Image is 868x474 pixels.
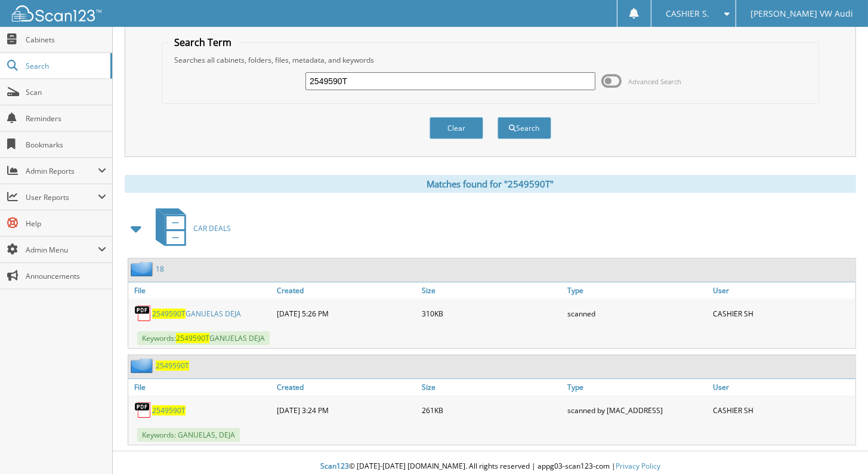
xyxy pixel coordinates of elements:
[710,282,855,298] a: User
[134,401,152,419] img: PDF.png
[26,35,106,45] span: Cabinets
[750,10,853,17] span: [PERSON_NAME] VW Audi
[26,245,98,255] span: Admin Menu
[12,5,101,21] img: scan123-logo-white.svg
[419,301,565,325] div: 310KB
[564,379,710,395] a: Type
[131,358,156,373] img: folder2.png
[156,361,189,371] a: 2549590T
[564,282,710,298] a: Type
[128,379,274,395] a: File
[808,417,868,474] iframe: Chat Widget
[125,175,856,193] div: Matches found for "2549590T"
[564,301,710,325] div: scanned
[193,223,231,233] span: CAR DEALS
[274,379,419,395] a: Created
[26,192,98,202] span: User Reports
[320,461,349,471] span: Scan123
[419,398,565,422] div: 261KB
[134,304,152,322] img: PDF.png
[26,218,106,229] span: Help
[26,61,104,71] span: Search
[168,55,812,65] div: Searches all cabinets, folders, files, metadata, and keywords
[666,10,709,17] span: CASHIER S.
[131,261,156,276] img: folder2.png
[176,333,209,343] span: 2549590T
[137,331,270,345] span: Keywords: GANUELAS DEJA
[498,117,551,139] button: Search
[274,398,419,422] div: [DATE] 3:24 PM
[26,271,106,281] span: Announcements
[149,205,231,252] a: CAR DEALS
[710,379,855,395] a: User
[152,309,186,319] span: 2549590T
[152,309,241,319] a: 2549590TGANUELAS DEJA
[564,398,710,422] div: scanned by [MAC_ADDRESS]
[710,398,855,422] div: CASHIER SH
[152,405,186,415] a: 2549590T
[710,301,855,325] div: CASHIER SH
[26,87,106,97] span: Scan
[128,282,274,298] a: File
[274,301,419,325] div: [DATE] 5:26 PM
[616,461,660,471] a: Privacy Policy
[419,379,565,395] a: Size
[168,36,237,49] legend: Search Term
[628,77,681,86] span: Advanced Search
[419,282,565,298] a: Size
[430,117,483,139] button: Clear
[156,264,164,274] a: 18
[137,428,240,442] span: Keywords: GANUELAS, DEJA
[26,140,106,150] span: Bookmarks
[26,113,106,124] span: Reminders
[274,282,419,298] a: Created
[26,166,98,176] span: Admin Reports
